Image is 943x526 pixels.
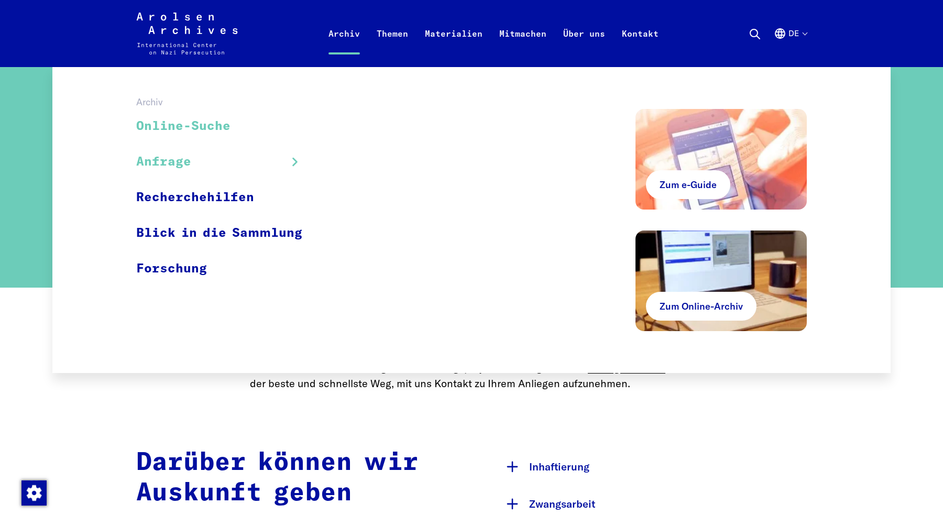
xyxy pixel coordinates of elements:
nav: Primär [320,13,667,54]
span: Anfrage [136,152,191,171]
ul: Archiv [136,109,316,331]
a: Forschung [136,251,316,286]
a: Blick in die Sammlung [136,215,316,251]
a: Online-Suche [136,109,316,144]
span: Zum e-Guide [660,178,717,192]
a: Recherchehilfen [136,180,316,215]
img: Zustimmung ändern [21,480,47,506]
button: Zwangsarbeit [500,485,807,522]
a: Zum Online-Archiv [646,292,756,321]
span: Zum Online-Archiv [660,299,743,313]
a: Archiv [320,25,368,67]
a: Zum e-Guide [646,170,730,199]
a: Anfrage [136,144,316,180]
a: Kontakt [613,25,667,67]
a: Mitmachen [491,25,555,67]
button: Inhaftierung [500,448,807,485]
a: Themen [368,25,416,67]
button: Deutsch, Sprachauswahl [774,27,807,65]
a: Materialien [416,25,491,67]
a: Über uns [555,25,613,67]
strong: Darüber können wir Auskunft geben [136,450,419,506]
